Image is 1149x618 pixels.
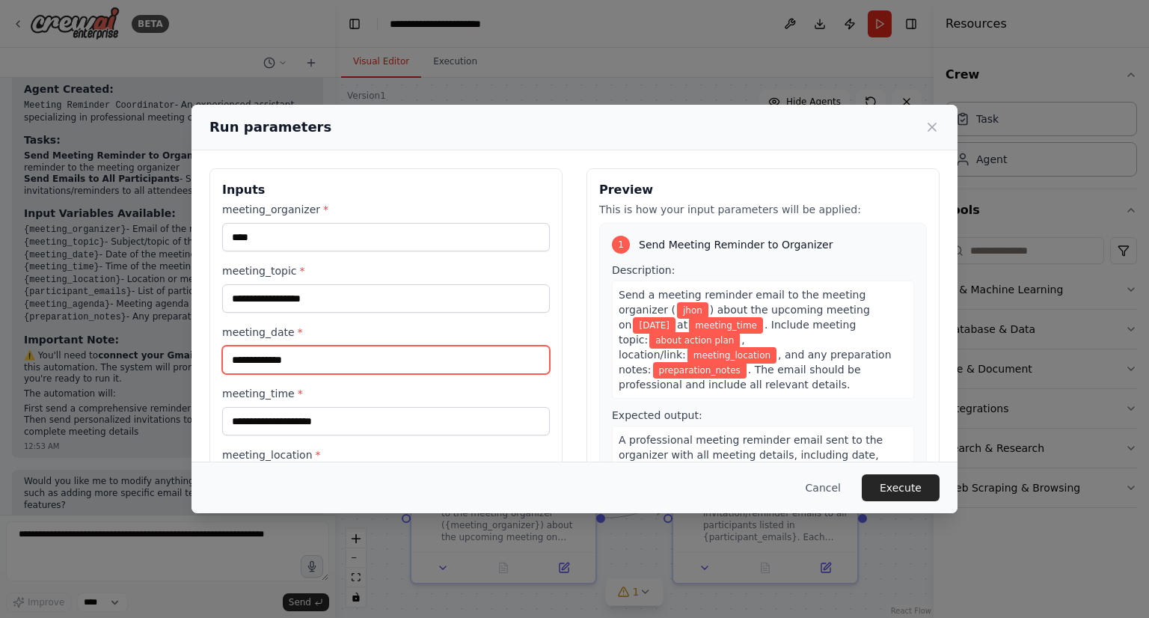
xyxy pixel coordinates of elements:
label: meeting_topic [222,263,550,278]
span: Expected output: [612,409,702,421]
h3: Inputs [222,181,550,199]
span: Send a meeting reminder email to the meeting organizer ( [619,289,865,316]
span: Description: [612,264,675,276]
span: Variable: meeting_topic [649,332,740,349]
span: Send Meeting Reminder to Organizer [639,237,833,252]
span: Variable: preparation_notes [653,362,747,379]
button: Execute [862,474,940,501]
span: Variable: meeting_organizer [677,302,708,319]
label: meeting_date [222,325,550,340]
div: 1 [612,236,630,254]
p: This is how your input parameters will be applied: [599,202,927,217]
h2: Run parameters [209,117,331,138]
span: at [677,319,687,331]
span: A professional meeting reminder email sent to the organizer with all meeting details, including d... [619,434,883,476]
span: Variable: meeting_location [687,347,776,364]
span: ) about the upcoming meeting on [619,304,870,331]
span: Variable: meeting_time [689,317,763,334]
button: Cancel [794,474,853,501]
label: meeting_organizer [222,202,550,217]
h3: Preview [599,181,927,199]
span: Variable: meeting_date [633,317,675,334]
label: meeting_time [222,386,550,401]
label: meeting_location [222,447,550,462]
